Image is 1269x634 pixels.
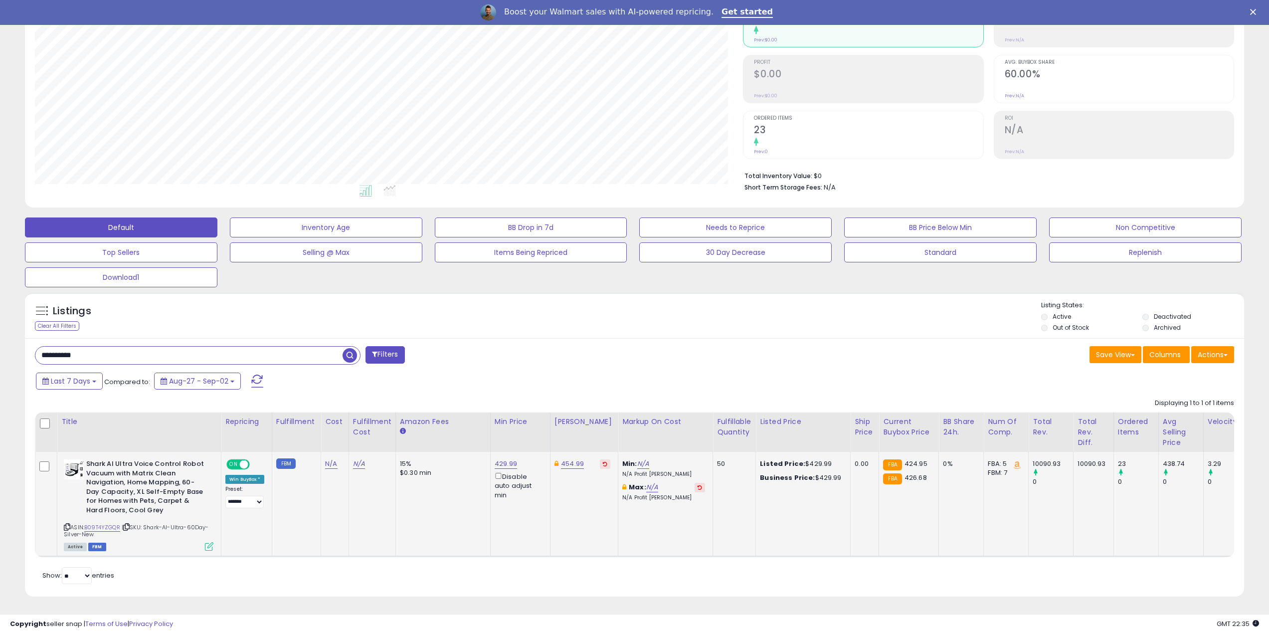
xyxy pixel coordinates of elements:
b: Listed Price: [760,459,805,468]
a: N/A [325,459,337,469]
p: N/A Profit [PERSON_NAME] [622,494,705,501]
button: Standard [844,242,1037,262]
button: BB Price Below Min [844,217,1037,237]
div: Ship Price [855,417,875,437]
small: Prev: N/A [1005,93,1024,99]
span: Avg. Buybox Share [1005,60,1234,65]
small: FBM [276,458,296,469]
div: 0 [1163,477,1203,486]
div: Min Price [495,417,546,427]
span: N/A [824,183,836,192]
div: Cost [325,417,345,427]
div: Total Rev. Diff. [1078,417,1109,448]
div: Markup on Cost [622,417,709,427]
div: Ordered Items [1118,417,1154,437]
button: Filters [365,346,404,364]
button: Selling @ Max [230,242,422,262]
img: Profile image for Adrian [480,4,496,20]
small: Prev: $0.00 [754,93,777,99]
button: Save View [1089,346,1141,363]
button: BB Drop in 7d [435,217,627,237]
label: Out of Stock [1053,323,1089,332]
div: Num of Comp. [988,417,1024,437]
a: N/A [637,459,649,469]
p: N/A Profit [PERSON_NAME] [622,471,705,478]
span: Compared to: [104,377,150,387]
div: Close [1250,9,1260,15]
div: Clear All Filters [35,321,79,331]
strong: Copyright [10,619,46,629]
div: Displaying 1 to 1 of 1 items [1155,399,1234,408]
span: 2025-09-12 22:35 GMT [1217,619,1259,629]
button: Replenish [1049,242,1242,262]
b: Short Term Storage Fees: [744,183,822,192]
a: Get started [722,7,773,18]
div: Disable auto adjust min [495,471,543,500]
button: Needs to Reprice [639,217,832,237]
div: 0 [1208,477,1248,486]
span: Show: entries [42,571,114,580]
span: ON [227,460,240,469]
div: 10090.93 [1033,459,1073,468]
span: All listings currently available for purchase on Amazon [64,543,87,551]
b: Shark AI Ultra Voice Control Robot Vacuum with Matrix Clean Navigation, Home Mapping, 60-Day Capa... [86,459,207,517]
a: N/A [353,459,365,469]
a: N/A [646,482,658,492]
button: Columns [1143,346,1190,363]
span: Columns [1149,350,1181,360]
span: Ordered Items [754,116,983,121]
button: Items Being Repriced [435,242,627,262]
div: Current Buybox Price [883,417,934,437]
button: 30 Day Decrease [639,242,832,262]
span: 424.95 [905,459,927,468]
div: Fulfillable Quantity [717,417,751,437]
span: | SKU: Shark-AI-Ultra-60Day-Silver-New [64,523,209,538]
th: The percentage added to the cost of goods (COGS) that forms the calculator for Min & Max prices. [618,413,713,452]
div: 438.74 [1163,459,1203,468]
h2: $0.00 [754,68,983,82]
div: Fulfillment Cost [353,417,391,437]
button: Non Competitive [1049,217,1242,237]
div: Repricing [225,417,268,427]
span: FBM [88,543,106,551]
div: Title [61,417,217,427]
div: Listed Price [760,417,846,427]
a: Terms of Use [85,619,128,629]
span: ROI [1005,116,1234,121]
label: Active [1053,312,1071,321]
div: FBA: 5 [988,459,1021,468]
li: $0 [744,169,1227,181]
button: Default [25,217,217,237]
div: Total Rev. [1033,417,1069,437]
label: Archived [1154,323,1181,332]
div: 0.00 [855,459,871,468]
div: 23 [1118,459,1158,468]
p: Listing States: [1041,301,1244,310]
div: Preset: [225,486,264,508]
h2: N/A [1005,124,1234,138]
div: 0 [1033,477,1073,486]
div: Fulfillment [276,417,317,427]
span: Aug-27 - Sep-02 [169,376,228,386]
b: Max: [629,482,646,492]
a: 454.99 [561,459,584,469]
small: FBA [883,473,902,484]
small: Prev: $0.00 [754,37,777,43]
div: $429.99 [760,473,843,482]
b: Min: [622,459,637,468]
a: Privacy Policy [129,619,173,629]
label: Deactivated [1154,312,1191,321]
button: Top Sellers [25,242,217,262]
small: Amazon Fees. [400,427,406,436]
div: Boost your Walmart sales with AI-powered repricing. [504,7,714,17]
div: 10090.93 [1078,459,1105,468]
b: Business Price: [760,473,815,482]
div: Velocity [1208,417,1244,427]
small: FBA [883,459,902,470]
div: ASIN: [64,459,213,550]
b: Total Inventory Value: [744,172,812,180]
div: Amazon Fees [400,417,486,427]
div: 15% [400,459,483,468]
button: Last 7 Days [36,373,103,390]
small: Prev: 0 [754,149,768,155]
